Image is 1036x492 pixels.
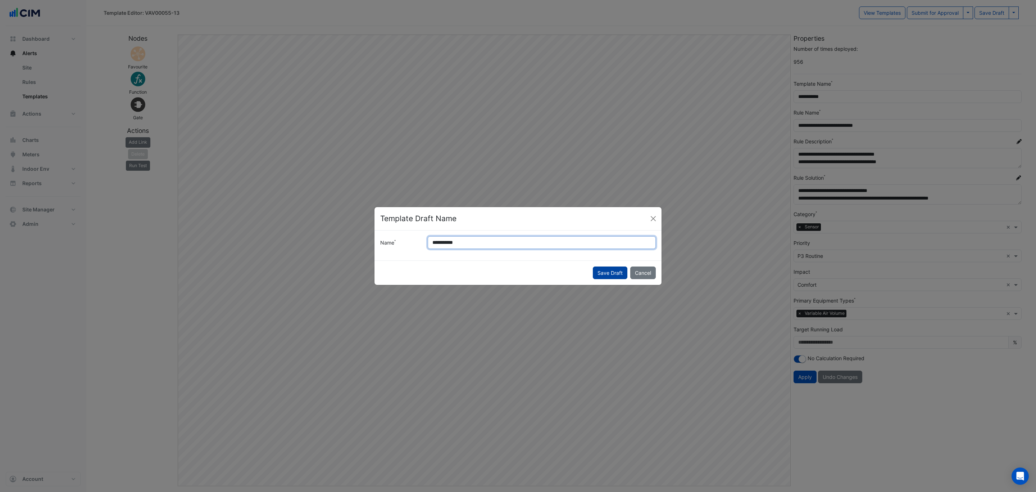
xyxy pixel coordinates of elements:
[593,267,627,279] button: Save Draft
[1012,468,1029,485] div: Open Intercom Messenger
[376,236,423,249] label: Name
[630,267,656,279] button: Cancel
[380,213,456,224] h4: Template Draft Name
[648,213,659,224] button: Close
